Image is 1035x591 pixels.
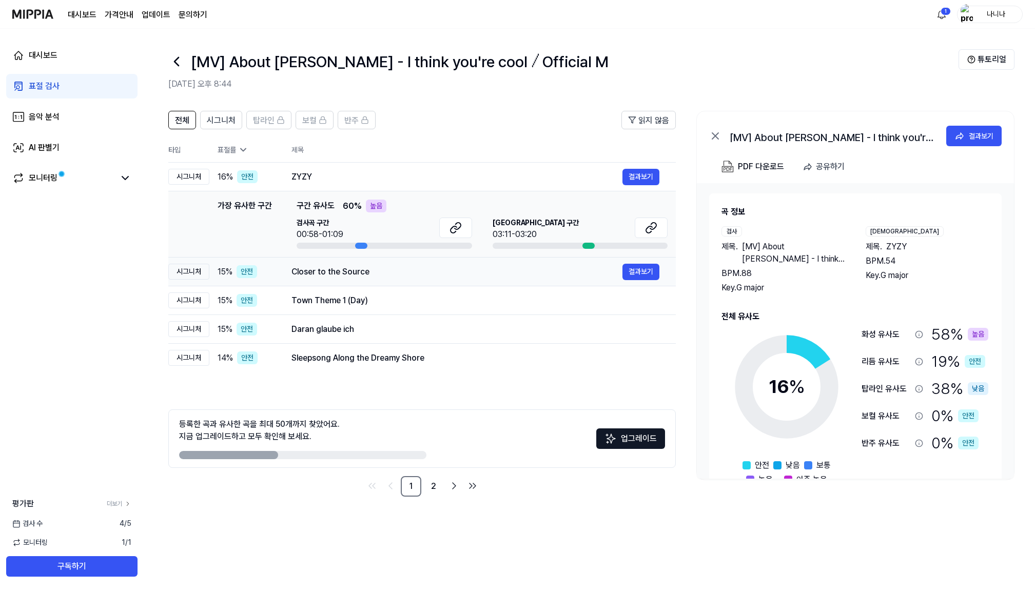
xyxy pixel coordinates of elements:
div: 검사 [721,226,742,237]
div: Daran glaube ich [291,323,659,336]
div: 화성 유사도 [862,328,911,341]
img: 알림 [935,8,948,21]
div: 모니터링 [29,172,57,184]
div: 시그니처 [168,321,209,337]
span: 모니터링 [12,537,48,548]
button: 결과보기 [622,169,659,185]
button: 공유하기 [798,156,853,177]
div: 00:58-01:09 [297,228,343,241]
div: 결과보기 [969,130,993,142]
div: 시그니처 [168,264,209,280]
div: 0 % [931,404,979,427]
span: 높음 [758,474,773,486]
div: 안전 [965,355,985,368]
span: 16 % [218,171,233,183]
a: Go to next page [446,478,462,494]
div: 공유하기 [816,160,845,173]
a: 문의하기 [179,9,207,21]
span: ZYZY [886,241,907,253]
div: 등록한 곡과 유사한 곡을 최대 50개까지 찾았어요. 지금 업그레이드하고 모두 확인해 보세요. [179,418,340,443]
button: 결과보기 [622,264,659,280]
div: Sleepsong Along the Dreamy Shore [291,352,659,364]
a: 모니터링 [12,172,115,184]
div: 안전 [237,323,257,336]
a: 가격안내 [105,9,133,21]
div: 안전 [237,294,257,307]
span: 탑라인 [253,114,275,127]
button: 읽지 않음 [621,111,676,129]
a: 표절 검사 [6,74,138,98]
button: PDF 다운로드 [719,156,786,177]
div: 탑라인 유사도 [862,383,911,395]
div: 19 % [931,350,985,373]
div: 높음 [366,200,386,212]
div: 1 [941,7,951,15]
div: 03:11-03:20 [493,228,579,241]
div: 나니나 [976,8,1016,19]
span: [MV] About [PERSON_NAME] - I think you're cool ⧸ Official M [742,241,845,265]
a: 곡 정보검사제목.[MV] About [PERSON_NAME] - I think you're cool ⧸ Official MBPM.88Key.G major[DEMOGRAPHIC... [697,183,1014,479]
button: 전체 [168,111,196,129]
span: 검사 수 [12,518,43,529]
th: 제목 [291,137,676,162]
span: 15 % [218,323,232,336]
div: Key. G major [866,269,989,282]
a: AI 판별기 [6,135,138,160]
div: 높음 [968,328,988,341]
img: PDF Download [721,161,734,173]
div: 음악 분석 [29,111,60,123]
div: 안전 [237,170,258,183]
h2: 곡 정보 [721,206,989,218]
div: 38 % [931,377,988,400]
a: 2 [423,476,444,497]
button: 알림1 [933,6,950,23]
h2: [DATE] 오후 8:44 [168,78,959,90]
span: 낮음 [786,459,800,471]
button: 탑라인 [246,111,291,129]
span: 15 % [218,294,232,307]
img: Sparkles [604,432,617,445]
span: 평가판 [12,498,34,510]
a: 1 [401,476,421,497]
span: 반주 [344,114,359,127]
span: [GEOGRAPHIC_DATA] 구간 [493,218,579,228]
div: 낮음 [968,382,988,395]
div: 반주 유사도 [862,437,911,449]
span: 14 % [218,352,233,364]
div: BPM. 88 [721,267,845,280]
div: 리듬 유사도 [862,356,911,368]
span: 아주 높음 [796,474,827,486]
div: 안전 [237,265,257,278]
a: Go to last page [464,478,481,494]
div: PDF 다운로드 [738,160,784,173]
button: 보컬 [296,111,334,129]
div: 0 % [931,431,979,455]
button: 튜토리얼 [959,49,1014,70]
img: profile [961,4,973,25]
th: 타입 [168,137,209,163]
a: 대시보드 [6,43,138,68]
span: 15 % [218,266,232,278]
button: 구독하기 [6,556,138,577]
button: 시그니처 [200,111,242,129]
span: 60 % [343,200,362,212]
a: 음악 분석 [6,105,138,129]
div: 시그니처 [168,169,209,185]
div: 가장 유사한 구간 [218,200,272,249]
a: 대시보드 [68,9,96,21]
a: Go to previous page [382,478,399,494]
span: 검사곡 구간 [297,218,343,228]
button: 반주 [338,111,376,129]
span: 구간 유사도 [297,200,335,212]
div: 58 % [931,323,988,346]
div: 표절 검사 [29,80,60,92]
a: 결과보기 [946,126,1002,146]
button: 업그레이드 [596,428,665,449]
h1: [MV] About Paul - I think you're cool ⧸ Official M [191,50,609,73]
h2: 전체 유사도 [721,310,989,323]
div: [DEMOGRAPHIC_DATA] [866,226,944,237]
a: 더보기 [107,499,131,508]
span: 제목 . [866,241,882,253]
